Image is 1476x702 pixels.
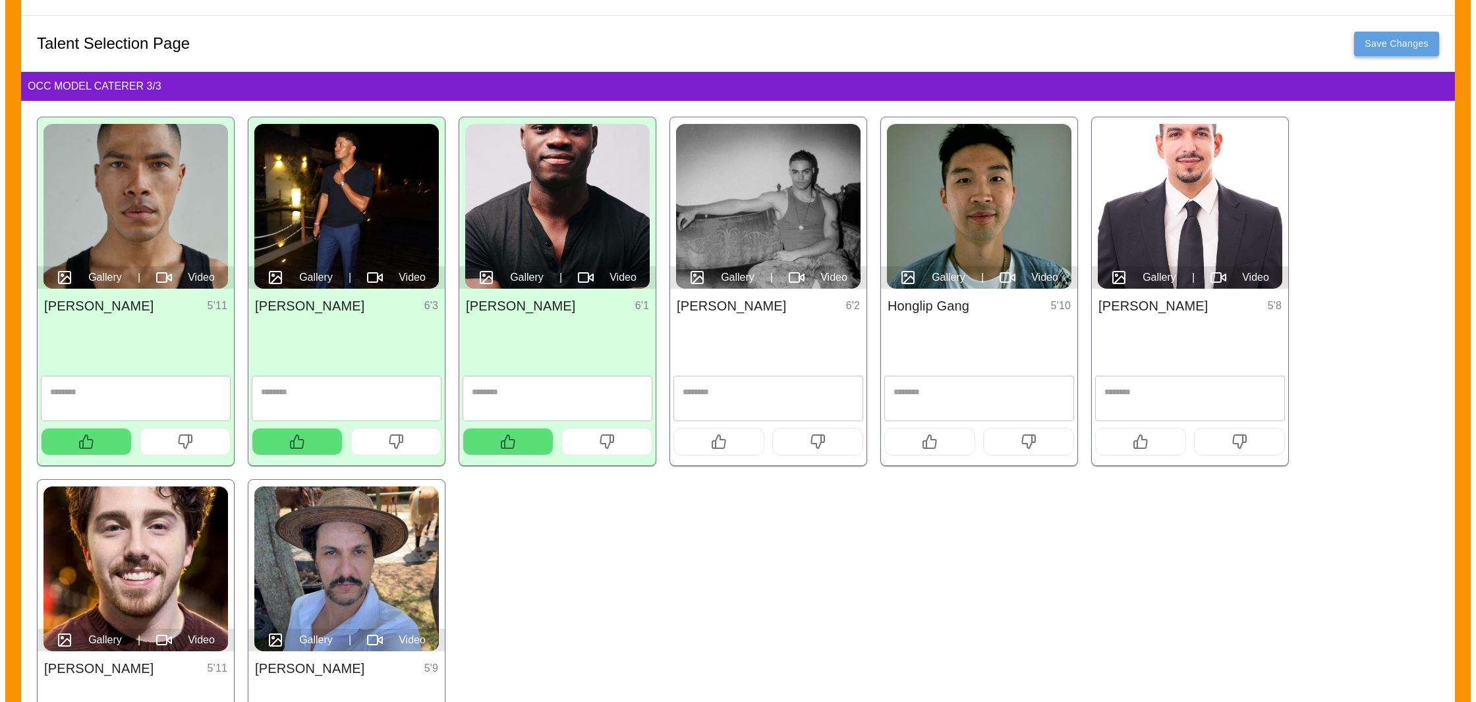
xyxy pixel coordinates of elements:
[610,270,637,285] span: Video
[465,124,650,289] img: Junior Nguimeya
[349,632,351,648] span: |
[1098,295,1208,316] h6: [PERSON_NAME]
[208,660,227,676] p: 5 ' 11
[44,295,154,316] h6: [PERSON_NAME]
[88,270,122,285] span: Gallery
[188,632,215,648] span: Video
[43,486,228,651] img: Matthew Tonda
[255,295,364,316] h6: [PERSON_NAME]
[888,295,969,316] h6: Honglip Gang
[399,270,426,285] span: Video
[399,632,426,648] span: Video
[510,270,544,285] span: Gallery
[254,486,439,651] img: Will Olivera
[138,270,140,285] span: |
[932,270,965,285] span: Gallery
[424,298,438,314] p: 6 ' 3
[255,658,364,679] h6: [PERSON_NAME]
[820,270,847,285] span: Video
[1143,270,1176,285] span: Gallery
[676,124,861,289] img: Ethan Crowley
[1098,124,1282,289] img: Carlos Peralta
[424,660,438,676] p: 5 ' 9
[721,270,754,285] span: Gallery
[559,270,562,285] span: |
[1192,270,1195,285] span: |
[770,270,773,285] span: |
[208,298,227,314] p: 5 ' 11
[1051,298,1071,314] p: 5 ' 10
[1242,270,1269,285] span: Video
[37,33,190,54] h5: Talent Selection Page
[299,270,333,285] span: Gallery
[981,270,984,285] span: |
[349,270,351,285] span: |
[846,298,860,314] p: 6 ' 2
[138,632,140,648] span: |
[43,124,228,289] img: Javier Baez
[299,632,333,648] span: Gallery
[44,658,154,679] h6: [PERSON_NAME]
[635,298,649,314] p: 6 ' 1
[254,124,439,289] img: Jeffrey Pena
[1031,270,1058,285] span: Video
[677,295,786,316] h6: [PERSON_NAME]
[1354,32,1439,56] button: Save Changes
[1268,298,1282,314] p: 5 ' 8
[188,270,215,285] span: Video
[466,295,575,316] h6: [PERSON_NAME]
[88,632,122,648] span: Gallery
[21,72,1455,101] div: OCC Model Caterer 3 / 3
[887,124,1071,289] img: Honglip Gang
